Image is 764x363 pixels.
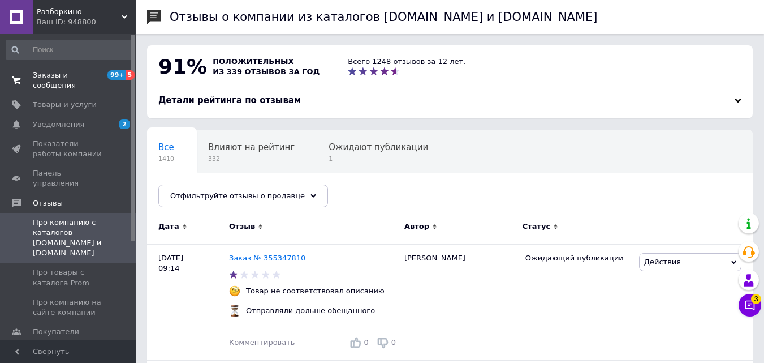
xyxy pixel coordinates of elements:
[348,57,465,67] div: Всего 1248 отзывов за 12 лет.
[119,119,130,129] span: 2
[229,338,295,347] span: Комментировать
[33,267,105,288] span: Про товары с каталога Prom
[126,70,135,80] span: 5
[170,10,598,24] h1: Отзывы о компании из каталогов [DOMAIN_NAME] и [DOMAIN_NAME]
[170,191,305,200] span: Отфильтруйте отзывы о продавце
[33,100,97,110] span: Товары и услуги
[37,17,136,27] div: Ваш ID: 948800
[229,254,305,262] a: Заказ № 355347810
[158,155,174,163] span: 1410
[33,217,105,259] span: Про компанию с каталогов [DOMAIN_NAME] и [DOMAIN_NAME]
[33,327,79,337] span: Покупатели
[229,285,240,297] img: :face_with_monocle:
[158,95,301,105] span: Детали рейтинга по отзывам
[147,173,304,216] div: Опубликованы без комментария
[229,305,240,317] img: :hourglass_flowing_sand:
[158,55,207,78] span: 91%
[399,244,520,360] div: [PERSON_NAME]
[208,155,295,163] span: 332
[329,155,428,163] span: 1
[6,40,133,60] input: Поиск
[404,221,429,232] span: Автор
[751,294,761,304] span: 3
[213,57,293,66] span: положительных
[243,306,378,316] div: Отправляли дольше обещанного
[364,338,368,347] span: 0
[33,297,105,318] span: Про компанию на сайте компании
[208,142,295,152] span: Влияют на рейтинг
[213,67,320,76] span: из 339 отзывов за год
[158,142,174,152] span: Все
[523,221,551,232] span: Статус
[37,7,122,17] span: Разборкино
[33,168,105,189] span: Панель управления
[229,338,295,348] div: Комментировать
[329,142,428,152] span: Ожидают публикации
[147,244,229,360] div: [DATE] 09:14
[243,286,387,296] div: Товар не соответствовал описанию
[33,198,63,208] span: Отзывы
[391,338,396,347] span: 0
[158,221,179,232] span: Дата
[525,253,631,263] div: Ожидающий публикации
[739,294,761,317] button: Чат с покупателем3
[33,70,105,91] span: Заказы и сообщения
[33,139,105,159] span: Показатели работы компании
[107,70,126,80] span: 99+
[158,95,741,106] div: Детали рейтинга по отзывам
[644,258,681,266] span: Действия
[33,119,84,130] span: Уведомления
[229,221,255,232] span: Отзыв
[158,185,281,195] span: Опубликованы без комме...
